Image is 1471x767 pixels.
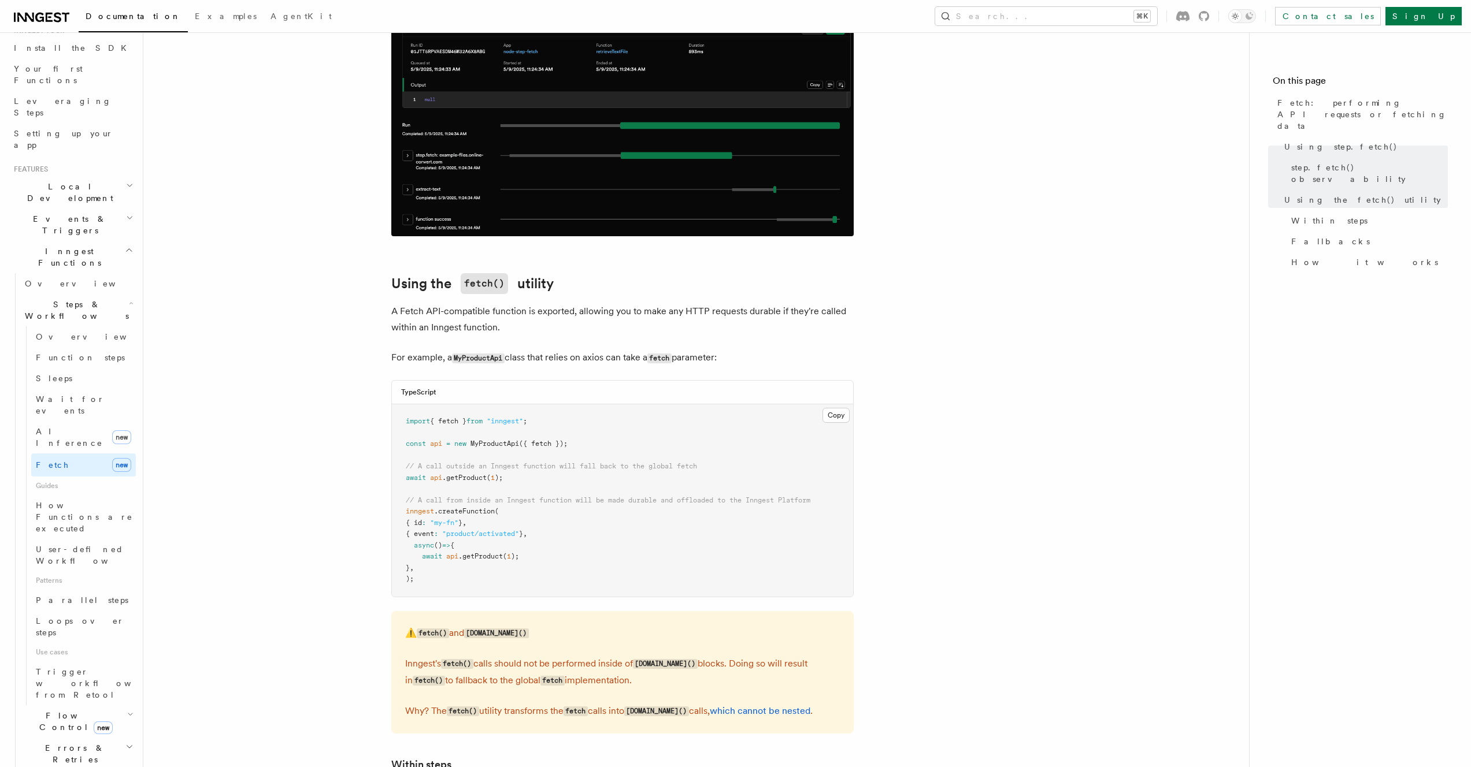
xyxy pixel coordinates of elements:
[20,710,127,733] span: Flow Control
[495,474,503,482] span: );
[406,575,414,583] span: );
[188,3,264,31] a: Examples
[523,417,527,425] span: ;
[406,519,422,527] span: { id
[430,440,442,448] span: api
[1228,9,1256,23] button: Toggle dark mode
[447,706,479,716] code: fetch()
[406,564,410,572] span: }
[86,12,181,21] span: Documentation
[406,474,426,482] span: await
[20,294,136,326] button: Steps & Workflows
[434,507,495,515] span: .createFunction
[391,273,554,294] a: Using thefetch()utility
[9,245,125,269] span: Inngest Functions
[1291,236,1370,247] span: Fallbacks
[466,417,483,425] span: from
[564,706,588,716] code: fetch
[20,273,136,294] a: Overview
[540,676,565,686] code: fetch
[36,374,72,383] span: Sleeps
[452,353,505,363] code: MyProductApi
[406,507,434,515] span: inngest
[434,530,438,538] span: :
[1280,136,1448,157] a: Using step.fetch()
[417,628,449,638] code: fetch()
[1291,162,1448,185] span: step.fetch() observability
[31,326,136,347] a: Overview
[9,165,48,174] span: Features
[1280,189,1448,210] a: Using the fetch() utility
[935,7,1157,25] button: Search...⌘K
[458,519,462,527] span: }
[36,545,140,565] span: User-defined Workflows
[406,417,430,425] span: import
[20,705,136,738] button: Flow Controlnew
[9,241,136,273] button: Inngest Functions
[112,458,131,472] span: new
[507,552,511,560] span: 1
[9,176,136,208] button: Local Development
[31,661,136,705] a: Trigger workflows from Retool
[36,460,69,470] span: Fetch
[1385,7,1462,25] a: Sign Up
[430,519,458,527] span: "my-fn"
[446,440,450,448] span: =
[36,394,105,415] span: Wait for events
[406,440,426,448] span: const
[20,299,129,322] span: Steps & Workflows
[9,91,136,123] a: Leveraging Steps
[410,564,414,572] span: ,
[31,643,136,661] span: Use cases
[434,541,442,549] span: ()
[422,519,426,527] span: :
[36,667,163,699] span: Trigger workflows from Retool
[422,552,442,560] span: await
[31,368,136,389] a: Sleeps
[1134,10,1150,22] kbd: ⌘K
[413,676,445,686] code: fetch()
[391,349,854,366] p: For example, a class that relies on axios can take a parameter:
[391,303,854,336] p: A Fetch API-compatible function is exported, allowing you to make any HTTP requests durable if th...
[31,389,136,421] a: Wait for events
[1291,215,1368,226] span: Within steps
[430,417,466,425] span: { fetch }
[31,590,136,610] a: Parallel steps
[405,703,840,720] p: Why? The utility transforms the calls into calls, .
[9,38,136,58] a: Install the SDK
[14,96,112,117] span: Leveraging Steps
[112,430,131,444] span: new
[470,440,519,448] span: MyProductApi
[1287,157,1448,189] a: step.fetch() observability
[14,43,134,53] span: Install the SDK
[633,659,698,669] code: [DOMAIN_NAME]()
[195,12,257,21] span: Examples
[36,332,155,341] span: Overview
[264,3,339,31] a: AgentKit
[31,421,136,453] a: AI Inferencenew
[36,616,124,637] span: Loops over steps
[441,659,473,669] code: fetch()
[406,530,434,538] span: { event
[31,495,136,539] a: How Functions are executed
[1277,97,1448,132] span: Fetch: performing API requests or fetching data
[710,705,810,716] a: which cannot be nested
[1287,231,1448,252] a: Fallbacks
[31,571,136,590] span: Patterns
[31,610,136,643] a: Loops over steps
[647,353,672,363] code: fetch
[1287,210,1448,231] a: Within steps
[406,496,810,504] span: // A call from inside an Inngest function will be made durable and offloaded to the Inngest Platform
[94,721,113,734] span: new
[79,3,188,32] a: Documentation
[36,353,125,362] span: Function steps
[464,628,529,638] code: [DOMAIN_NAME]()
[271,12,332,21] span: AgentKit
[36,427,103,448] span: AI Inference
[450,541,454,549] span: {
[462,519,466,527] span: ,
[1273,74,1448,92] h4: On this page
[1284,194,1441,206] span: Using the fetch() utility
[9,58,136,91] a: Your first Functions
[20,742,125,765] span: Errors & Retries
